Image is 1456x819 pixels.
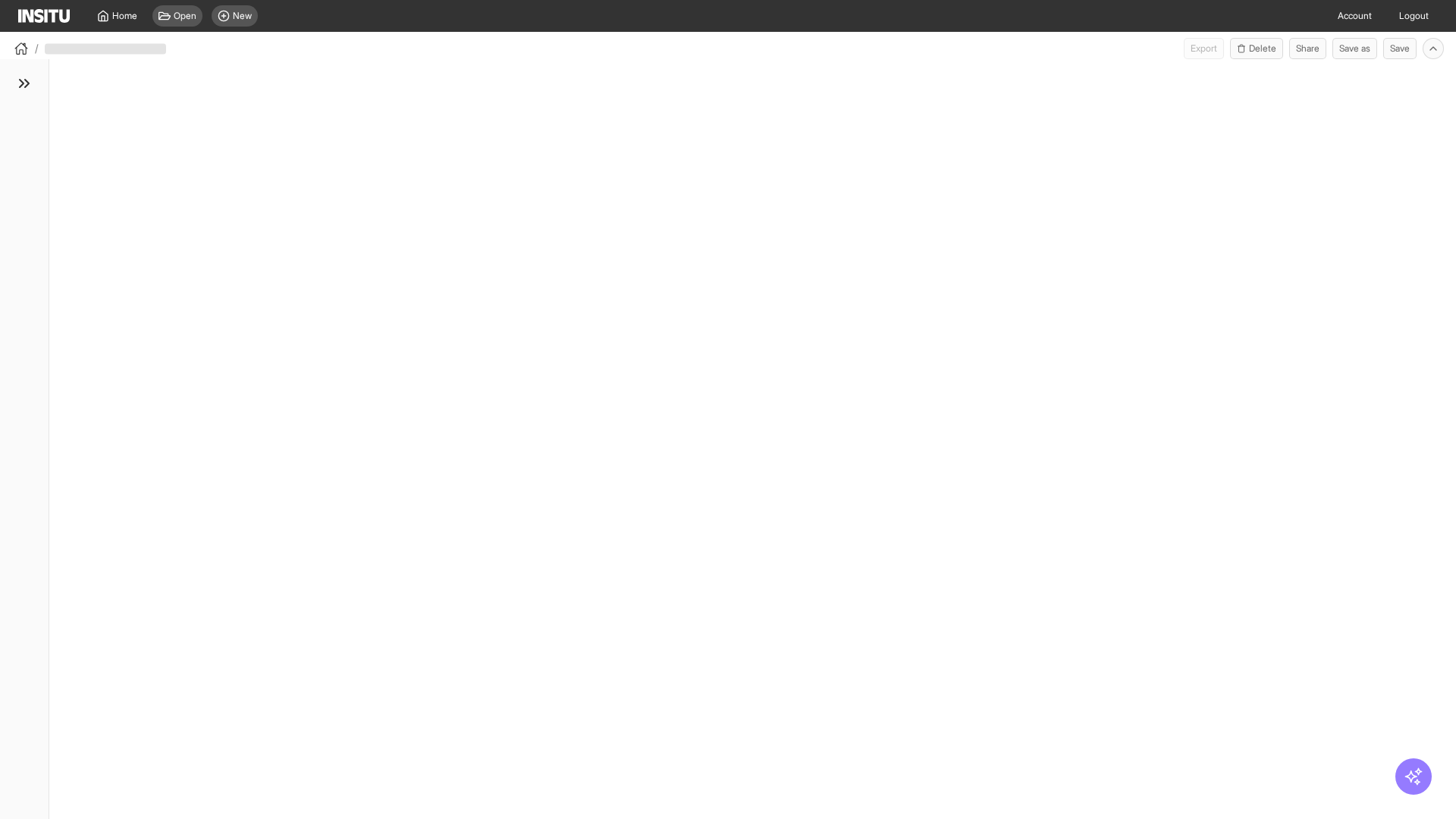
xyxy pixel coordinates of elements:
[1184,38,1224,59] button: Export
[1230,38,1283,59] button: Delete
[1383,38,1417,59] button: Save
[1289,38,1326,59] button: Share
[18,9,70,23] img: Logo
[35,41,39,56] span: /
[112,10,137,22] span: Home
[174,10,196,22] span: Open
[1332,38,1377,59] button: Save as
[12,39,39,58] button: /
[1184,38,1224,59] span: Can currently only export from Insights reports.
[233,10,252,22] span: New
